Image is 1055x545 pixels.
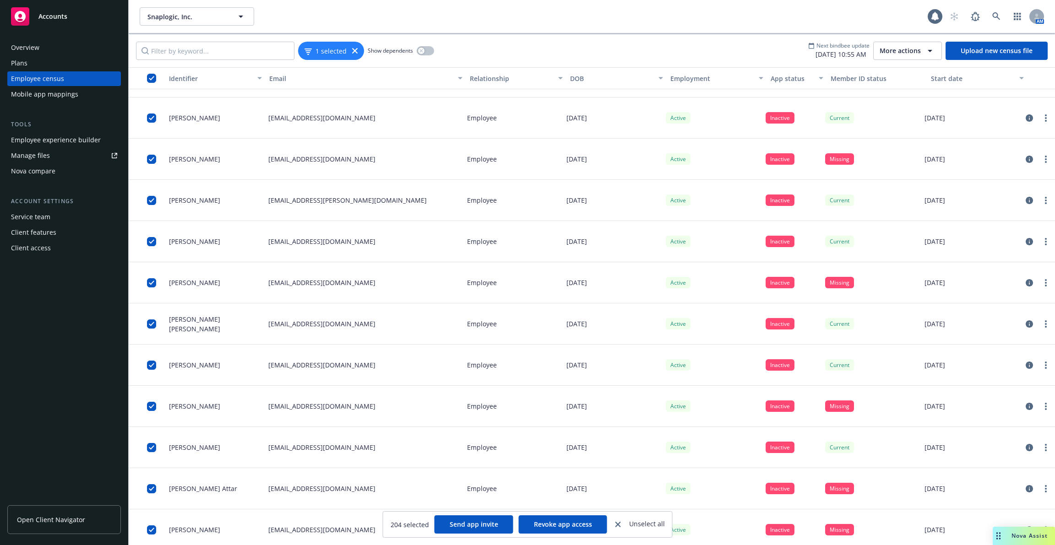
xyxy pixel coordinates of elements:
span: [DATE] 10:55 AM [808,49,870,59]
div: Current [825,236,854,247]
p: Employee [467,113,497,123]
p: [EMAIL_ADDRESS][DOMAIN_NAME] [268,484,375,493]
span: [PERSON_NAME] [169,360,220,370]
a: more [1040,195,1051,206]
span: 1 selected [315,46,347,56]
p: [EMAIL_ADDRESS][PERSON_NAME][DOMAIN_NAME] [268,195,427,205]
button: Send app invite [435,515,513,534]
input: Toggle Row Selected [147,278,156,287]
div: Member ID status [831,74,924,83]
div: Relationship [470,74,553,83]
div: Tools [7,120,121,129]
a: circleInformation [1024,483,1035,494]
div: Drag to move [993,527,1004,545]
button: Employment [667,67,767,89]
div: Service team [11,210,50,224]
div: Inactive [766,359,794,371]
span: Open Client Navigator [17,515,85,524]
input: Toggle Row Selected [147,484,156,493]
input: Filter by keyword... [136,42,294,60]
a: more [1040,154,1051,165]
p: [DATE] [566,360,587,370]
a: circleInformation [1024,524,1035,535]
p: Employee [467,401,497,411]
div: Plans [11,56,27,70]
div: Email [269,74,452,83]
a: Accounts [7,4,121,29]
span: Show dependents [368,47,413,54]
a: Plans [7,56,121,70]
a: Service team [7,210,121,224]
a: more [1040,442,1051,453]
a: more [1040,277,1051,288]
div: Inactive [766,236,794,247]
p: [DATE] [566,401,587,411]
p: Employee [467,278,497,287]
div: Current [825,194,854,206]
div: Missing [825,524,854,535]
p: [DATE] [924,195,945,205]
div: Current [825,112,854,124]
div: Inactive [766,318,794,329]
button: Relationship [466,67,566,89]
a: circleInformation [1024,236,1035,247]
div: Missing [825,153,854,165]
span: [PERSON_NAME] [169,442,220,452]
div: Client features [11,225,56,240]
div: Manage files [11,148,50,163]
p: Employee [467,442,497,452]
div: Inactive [766,524,794,535]
p: [DATE] [566,154,587,164]
a: Upload new census file [946,42,1048,60]
a: circleInformation [1024,318,1035,329]
div: Identifier [169,74,252,83]
a: Nova compare [7,164,121,178]
p: [DATE] [924,154,945,164]
div: Inactive [766,400,794,412]
p: [DATE] [924,525,945,534]
div: Active [666,524,691,535]
a: Overview [7,40,121,55]
span: [PERSON_NAME] Attar [169,484,237,493]
input: Toggle Row Selected [147,196,156,205]
a: circleInformation [1024,401,1035,412]
div: Overview [11,40,39,55]
button: Member ID status [827,67,927,89]
a: more [1040,524,1051,535]
p: [DATE] [924,484,945,493]
a: more [1040,318,1051,329]
p: Employee [467,154,497,164]
div: Active [666,359,691,371]
a: Search [987,7,1006,26]
p: [EMAIL_ADDRESS][DOMAIN_NAME] [268,278,375,287]
span: More actions [880,46,921,55]
div: Account settings [7,197,121,206]
p: [DATE] [924,278,945,287]
p: [DATE] [566,442,587,452]
a: more [1040,483,1051,494]
p: Employee [467,484,497,493]
a: circleInformation [1024,195,1035,206]
div: Active [666,277,691,288]
a: Manage files [7,148,121,163]
a: more [1040,236,1051,247]
div: Current [825,442,854,453]
div: Active [666,236,691,247]
span: Next bindbee update [816,42,870,49]
a: Report a Bug [966,7,984,26]
a: Client access [7,241,121,255]
div: Active [666,112,691,124]
input: Toggle Row Selected [147,443,156,452]
p: [EMAIL_ADDRESS][DOMAIN_NAME] [268,401,375,411]
span: [PERSON_NAME] [169,113,220,123]
p: [EMAIL_ADDRESS][DOMAIN_NAME] [268,525,375,534]
p: Employee [467,319,497,329]
div: Missing [825,400,854,412]
div: Inactive [766,277,794,288]
p: [EMAIL_ADDRESS][DOMAIN_NAME] [268,319,375,329]
button: Email [266,67,466,89]
span: [PERSON_NAME] [169,278,220,287]
a: more [1040,401,1051,412]
p: [EMAIL_ADDRESS][DOMAIN_NAME] [268,442,375,452]
span: [PERSON_NAME] [169,237,220,246]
